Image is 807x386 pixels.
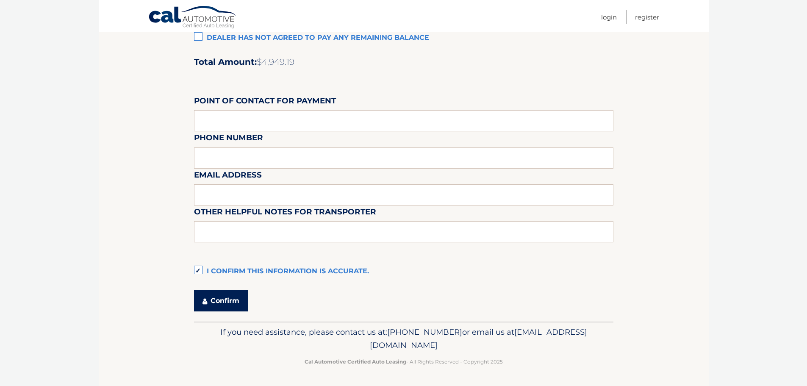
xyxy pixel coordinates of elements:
[601,10,617,24] a: Login
[194,57,613,67] h2: Total Amount:
[194,30,613,47] label: Dealer has not agreed to pay any remaining balance
[305,358,406,365] strong: Cal Automotive Certified Auto Leasing
[194,94,336,110] label: Point of Contact for Payment
[194,290,248,311] button: Confirm
[200,325,608,353] p: If you need assistance, please contact us at: or email us at
[635,10,659,24] a: Register
[200,357,608,366] p: - All Rights Reserved - Copyright 2025
[148,6,237,30] a: Cal Automotive
[387,327,462,337] span: [PHONE_NUMBER]
[257,57,294,67] span: $4,949.19
[194,205,376,221] label: Other helpful notes for transporter
[194,169,262,184] label: Email Address
[194,263,613,280] label: I confirm this information is accurate.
